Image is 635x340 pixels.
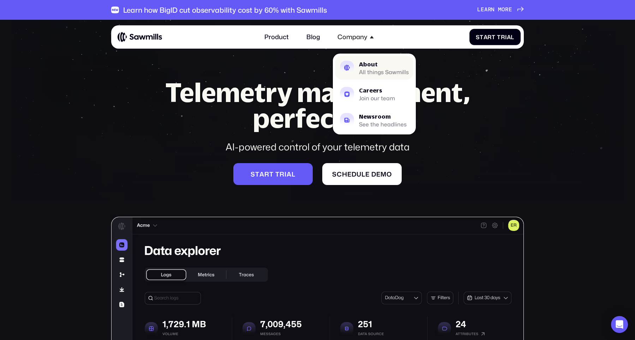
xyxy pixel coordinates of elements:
span: u [357,171,361,178]
span: d [371,171,376,178]
span: i [284,171,287,178]
span: d [352,171,357,178]
div: Company [333,28,378,46]
span: l [292,171,295,178]
span: e [365,171,370,178]
span: e [481,6,484,13]
span: r [487,34,492,40]
div: All things Sawmills [359,69,409,74]
span: r [264,171,269,178]
div: See the headlines [359,122,407,127]
span: a [287,171,292,178]
a: NewsroomSee the headlines [335,108,413,132]
span: S [476,34,480,40]
span: t [480,34,484,40]
span: t [255,171,259,178]
span: t [269,171,274,178]
span: a [507,34,511,40]
span: t [492,34,496,40]
span: S [332,171,337,178]
span: h [342,171,347,178]
span: r [280,171,284,178]
span: l [361,171,365,178]
div: AI-powered control of your telemetry data [149,141,486,154]
span: r [505,6,509,13]
h1: Telemetry management, perfected. [149,79,486,131]
span: S [251,171,255,178]
a: CareersJoin our team [335,82,413,106]
a: Blog [301,28,325,46]
a: Learnmore [477,6,524,13]
nav: Company [333,46,416,135]
span: m [498,6,502,13]
span: a [484,6,488,13]
div: Newsroom [359,114,407,119]
span: a [259,171,264,178]
div: Open Intercom Messenger [611,316,628,333]
div: Company [337,33,367,41]
a: Product [260,28,294,46]
div: Join our team [359,96,395,101]
span: a [484,34,488,40]
div: Careers [359,88,395,93]
span: r [501,34,505,40]
span: o [502,6,505,13]
span: L [477,6,481,13]
div: Learn how BigID cut observability cost by 60% with Sawmills [123,6,327,14]
span: t [275,171,280,178]
div: About [359,61,409,67]
a: Starttrial [233,163,313,185]
span: r [488,6,491,13]
a: Scheduledemo [322,163,402,185]
span: o [387,171,392,178]
span: e [509,6,512,13]
span: e [376,171,381,178]
span: e [347,171,352,178]
span: c [337,171,342,178]
a: AboutAll things Sawmills [335,56,413,79]
span: l [511,34,514,40]
span: n [491,6,495,13]
span: m [381,171,387,178]
span: i [505,34,507,40]
a: StartTrial [469,29,521,45]
span: T [497,34,501,40]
